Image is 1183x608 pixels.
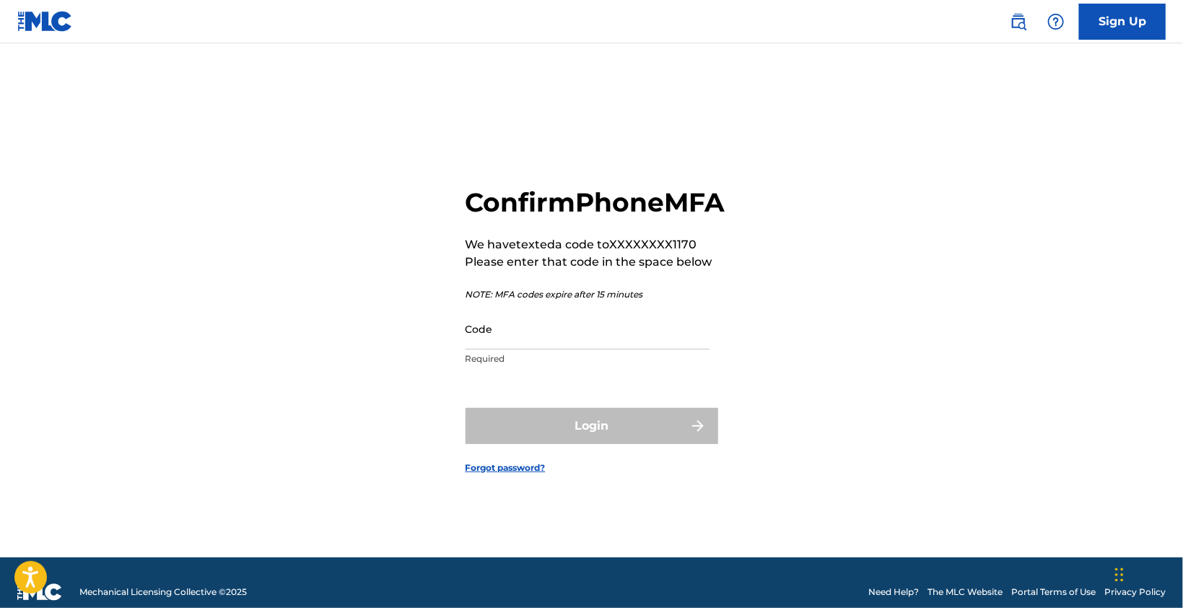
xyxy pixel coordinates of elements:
a: Privacy Policy [1104,586,1166,599]
div: Help [1042,7,1070,36]
a: Forgot password? [466,461,546,474]
div: Drag [1115,553,1124,596]
span: Mechanical Licensing Collective © 2025 [79,586,247,599]
p: We have texted a code to XXXXXXXX1170 [466,236,725,253]
p: Required [466,352,710,365]
iframe: Chat Widget [1111,539,1183,608]
img: MLC Logo [17,11,73,32]
img: logo [17,583,62,601]
a: Portal Terms of Use [1011,586,1096,599]
a: Public Search [1004,7,1033,36]
p: Please enter that code in the space below [466,253,725,271]
a: Need Help? [868,586,919,599]
a: Sign Up [1079,4,1166,40]
img: search [1010,13,1027,30]
a: The MLC Website [927,586,1003,599]
img: help [1047,13,1065,30]
h2: Confirm Phone MFA [466,186,725,219]
p: NOTE: MFA codes expire after 15 minutes [466,288,725,301]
